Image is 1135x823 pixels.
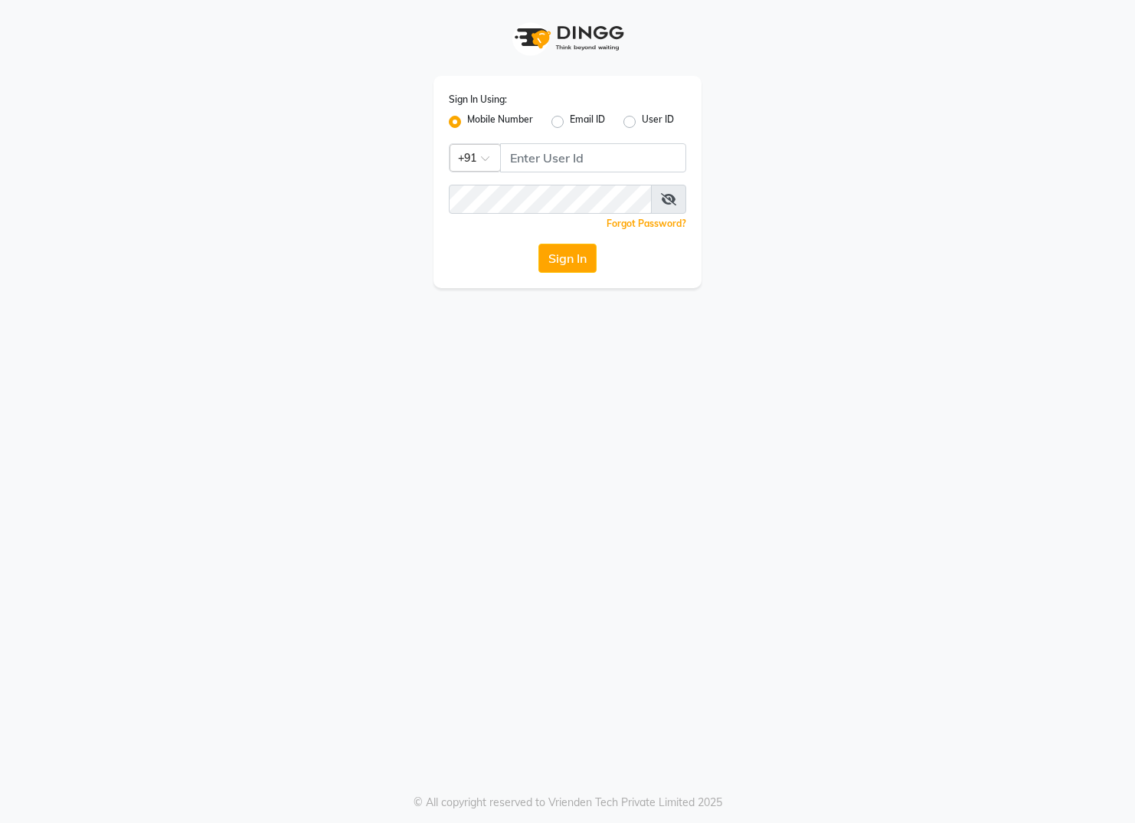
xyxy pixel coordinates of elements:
a: Forgot Password? [607,218,686,229]
input: Username [500,143,686,172]
input: Username [449,185,652,214]
label: Email ID [570,113,605,131]
img: logo1.svg [506,15,629,61]
button: Sign In [538,244,597,273]
label: Sign In Using: [449,93,507,107]
label: Mobile Number [467,113,533,131]
label: User ID [642,113,674,131]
